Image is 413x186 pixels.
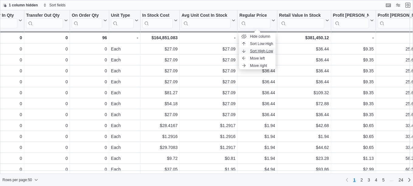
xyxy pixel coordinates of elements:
div: On Order Qty [72,13,102,19]
div: 0 [26,78,68,85]
div: $36.44 [239,67,275,74]
nav: Pagination for preceding grid [343,175,413,185]
div: $1.2916 [182,133,235,140]
div: $27.09 [142,56,178,64]
div: $0.65 [333,144,374,151]
div: $36.44 [279,111,329,118]
div: $9.35 [333,78,374,85]
div: $1.2916 [142,133,178,140]
button: Hide column [239,33,276,40]
div: 0 [26,155,68,162]
div: 0 [72,166,107,173]
div: $1.2917 [182,144,235,151]
div: Transfer Out Qty [26,13,63,19]
div: Each [111,67,138,74]
div: $9.35 [333,67,374,74]
div: $44.62 [279,144,329,151]
div: $27.09 [182,45,235,53]
div: $1.94 [239,155,275,162]
div: $27.09 [182,89,235,96]
button: Profit [PERSON_NAME] ($) [333,13,374,28]
a: Page 2 of 24 [358,175,365,185]
div: 0 [72,122,107,129]
div: $27.09 [182,78,235,85]
span: 1 [353,177,356,183]
div: $4.94 [239,166,275,173]
div: $1.13 [333,155,374,162]
a: Page 4 of 24 [373,175,380,185]
div: - [333,34,374,41]
div: $28.4167 [142,122,178,129]
div: Avg Unit Cost In Stock [182,13,231,28]
div: $1.94 [279,133,329,140]
div: $381,450.12 [279,34,329,41]
div: 0 [72,67,107,74]
div: $1.94 [239,133,275,140]
span: Rows per page : 50 [2,177,32,182]
div: Retail Value In Stock [279,13,324,28]
div: $27.09 [182,56,235,64]
div: $9.35 [333,111,374,118]
div: $27.09 [142,78,178,85]
span: 3 [368,177,370,183]
div: 0 [72,155,107,162]
a: Next page [406,176,413,184]
div: - [182,34,235,41]
div: 0 [72,144,107,151]
div: - [111,34,138,41]
div: $72.88 [279,100,329,107]
div: $36.44 [239,89,275,96]
a: Page 5 of 24 [380,175,387,185]
div: $93.86 [279,166,329,173]
div: Each [111,45,138,53]
div: 0 [72,78,107,85]
div: Retail Value In Stock [279,13,324,19]
div: 0 [26,56,68,64]
button: Regular Price [239,13,275,28]
div: Each [111,166,138,173]
div: $9.72 [142,155,178,162]
a: Page 24 of 24 [396,175,406,185]
li: Skipping pages 6 to 23 [387,177,396,184]
div: 0 [26,144,68,151]
div: Each [111,155,138,162]
div: 0 [26,34,68,41]
div: $9.35 [333,45,374,53]
a: Page 3 of 24 [365,175,373,185]
div: On Order Qty [72,13,102,28]
span: Sort High-Low [250,49,273,53]
div: Each [111,89,138,96]
div: $54.18 [142,100,178,107]
div: 96 [72,34,107,41]
div: $27.09 [182,67,235,74]
button: 1 column hidden [0,2,40,9]
button: Sort fields [41,2,68,9]
div: Each [111,56,138,64]
div: $42.68 [279,122,329,129]
div: Each [111,111,138,118]
div: In Stock Cost [142,13,173,19]
div: Avg Unit Cost In Stock [182,13,231,19]
button: In Stock Cost [142,13,178,28]
button: On Order Qty [72,13,107,28]
div: $164,851.083 [142,34,178,41]
div: $27.09 [182,111,235,118]
div: $27.09 [142,67,178,74]
div: In Stock Cost [142,13,173,28]
div: 0 [72,89,107,96]
span: 1 column hidden [9,3,38,8]
div: $2.99 [333,166,374,173]
button: Avg Unit Cost In Stock [182,13,235,28]
div: 0 [72,133,107,140]
div: Each [111,122,138,129]
div: $109.32 [279,89,329,96]
div: 0 [72,45,107,53]
button: Unit Type [111,13,138,28]
div: 0 [72,56,107,64]
div: $37.05 [142,166,178,173]
button: Retail Value In Stock [279,13,329,28]
span: Move left [250,56,265,61]
div: Profit Margin ($) [333,13,369,28]
div: $9.35 [333,100,374,107]
div: $36.44 [279,56,329,64]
